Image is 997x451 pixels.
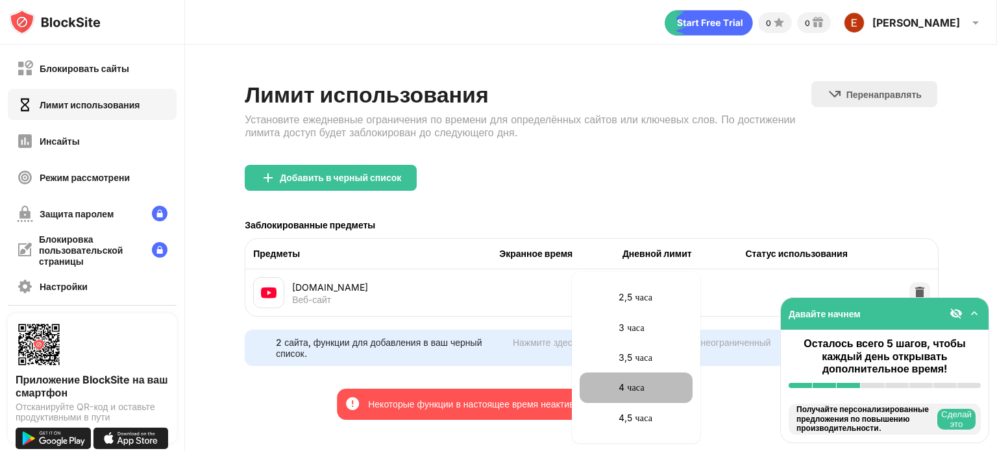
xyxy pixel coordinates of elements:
[619,382,645,393] font: 4 часа
[619,352,652,363] font: 3,5 часа
[619,412,652,423] font: 4,5 часа
[619,322,645,333] font: 3 часа
[619,291,652,302] font: 2,5 часа
[619,262,645,273] font: 2 часа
